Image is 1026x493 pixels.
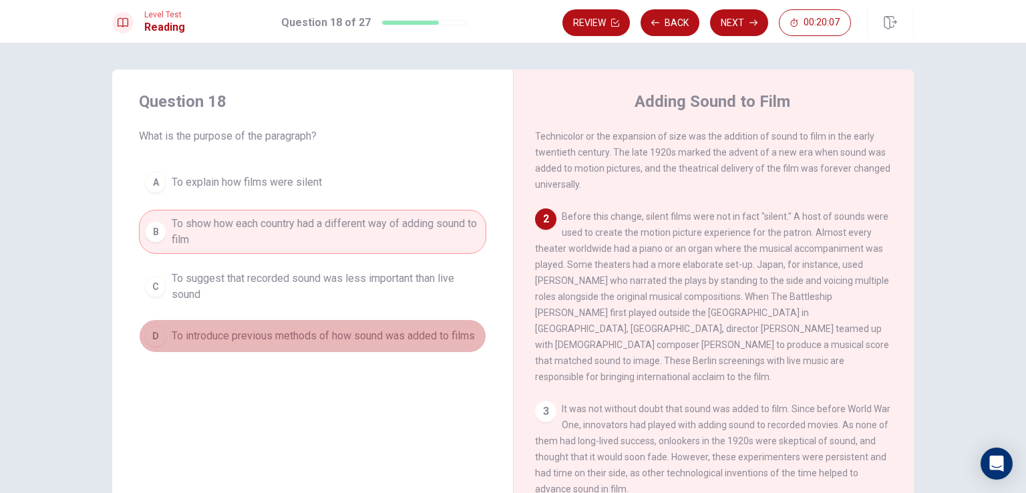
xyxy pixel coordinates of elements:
[172,271,480,303] span: To suggest that recorded sound was less important than live sound
[139,91,486,112] h4: Question 18
[981,448,1013,480] div: Open Intercom Messenger
[139,128,486,144] span: What is the purpose of the paragraph?
[145,276,166,297] div: C
[139,319,486,353] button: DTo introduce previous methods of how sound was added to films
[281,15,371,31] h1: Question 18 of 27
[139,265,486,309] button: CTo suggest that recorded sound was less important than live sound
[139,210,486,254] button: BTo show how each country had a different way of adding sound to film
[535,208,556,230] div: 2
[562,9,630,36] button: Review
[144,10,185,19] span: Level Test
[139,166,486,199] button: ATo explain how films were silent
[145,325,166,347] div: D
[172,328,475,344] span: To introduce previous methods of how sound was added to films
[145,221,166,242] div: B
[535,211,889,382] span: Before this change, silent films were not in fact "silent." A host of sounds were used to create ...
[635,91,790,112] h4: Adding Sound to Film
[804,17,840,28] span: 00:20:07
[535,401,556,422] div: 3
[710,9,768,36] button: Next
[145,172,166,193] div: A
[172,174,322,190] span: To explain how films were silent
[144,19,185,35] h1: Reading
[172,216,480,248] span: To show how each country had a different way of adding sound to film
[779,9,851,36] button: 00:20:07
[641,9,699,36] button: Back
